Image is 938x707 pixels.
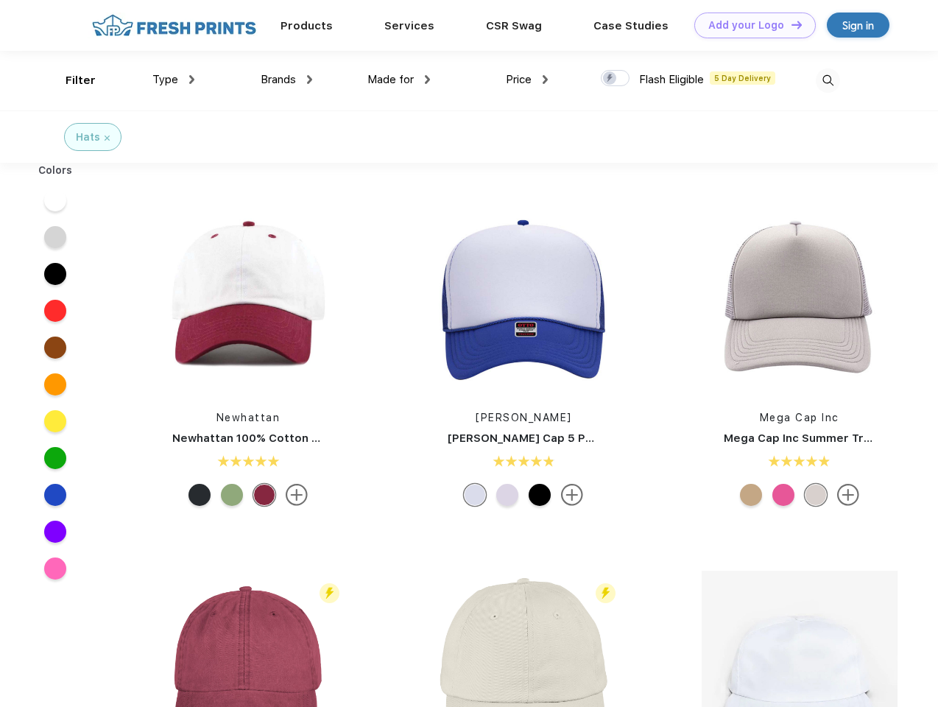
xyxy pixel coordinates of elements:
div: White Lime Green [221,484,243,506]
div: Add your Logo [708,19,784,32]
span: Brands [261,73,296,86]
span: Type [152,73,178,86]
span: 5 Day Delivery [710,71,775,85]
div: Colors [27,163,84,178]
img: dropdown.png [543,75,548,84]
div: White Black [188,484,211,506]
img: dropdown.png [307,75,312,84]
a: Sign in [827,13,889,38]
div: Black [529,484,551,506]
img: desktop_search.svg [816,68,840,93]
span: Price [506,73,532,86]
img: more.svg [837,484,859,506]
a: Mega Cap Inc [760,412,839,423]
img: dropdown.png [189,75,194,84]
img: func=resize&h=266 [150,200,346,395]
img: filter_cancel.svg [105,136,110,141]
img: func=resize&h=266 [426,200,621,395]
div: Sign in [842,17,874,34]
div: Filter [66,72,96,89]
img: flash_active_toggle.svg [320,583,339,603]
img: fo%20logo%202.webp [88,13,261,38]
span: Made for [367,73,414,86]
span: Flash Eligible [639,73,704,86]
a: [PERSON_NAME] Cap 5 Panel Mid Profile Mesh Back Trucker Hat [448,432,806,445]
img: dropdown.png [425,75,430,84]
a: Newhattan [216,412,281,423]
a: [PERSON_NAME] [476,412,572,423]
img: flash_active_toggle.svg [596,583,616,603]
a: Mega Cap Inc Summer Trucker Cap [724,432,921,445]
div: Hats [76,130,100,145]
img: more.svg [286,484,308,506]
a: Newhattan 100% Cotton Stone Washed Cap [172,432,418,445]
img: more.svg [561,484,583,506]
div: Light Grey [805,484,827,506]
img: func=resize&h=266 [702,200,898,395]
div: Khaki [740,484,762,506]
div: Red Wht Red [496,484,518,506]
div: White Burgundy [253,484,275,506]
a: Products [281,19,333,32]
div: Ryl Wht Ryl [464,484,486,506]
img: DT [791,21,802,29]
div: White With White With Magenta [772,484,794,506]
